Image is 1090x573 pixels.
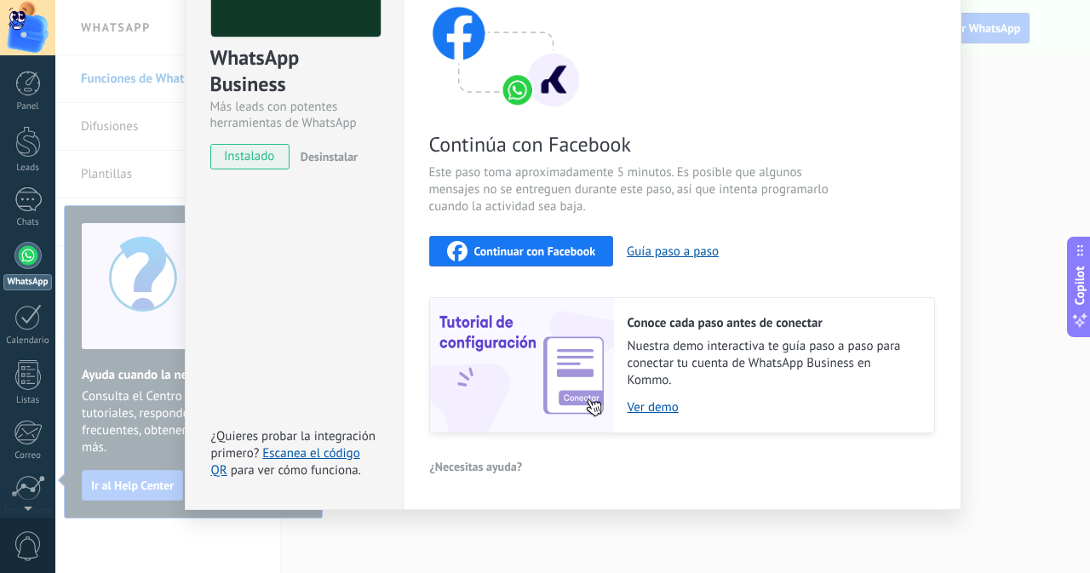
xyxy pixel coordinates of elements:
span: Continuar con Facebook [474,245,596,257]
div: Correo [3,450,53,461]
span: ¿Quieres probar la integración primero? [211,428,376,461]
button: Continuar con Facebook [429,236,614,266]
div: WhatsApp Business [210,44,378,99]
span: Nuestra demo interactiva te guía paso a paso para conectar tu cuenta de WhatsApp Business en Kommo. [628,338,917,389]
span: Copilot [1071,266,1088,305]
div: Listas [3,395,53,406]
button: Guía paso a paso [627,244,719,260]
div: Calendario [3,335,53,347]
span: Continúa con Facebook [429,131,835,158]
button: Desinstalar [294,144,358,169]
button: ¿Necesitas ayuda? [429,454,524,479]
span: ¿Necesitas ayuda? [430,461,523,473]
h2: Conoce cada paso antes de conectar [628,315,917,331]
a: Escanea el código QR [211,445,360,478]
div: Más leads con potentes herramientas de WhatsApp [210,99,378,131]
div: Panel [3,101,53,112]
a: Ver demo [628,399,917,415]
span: para ver cómo funciona. [231,462,361,478]
div: Leads [3,163,53,174]
span: instalado [211,144,289,169]
div: Chats [3,217,53,228]
span: Este paso toma aproximadamente 5 minutos. Es posible que algunos mensajes no se entreguen durante... [429,164,835,215]
span: Desinstalar [301,149,358,164]
div: WhatsApp [3,274,52,290]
